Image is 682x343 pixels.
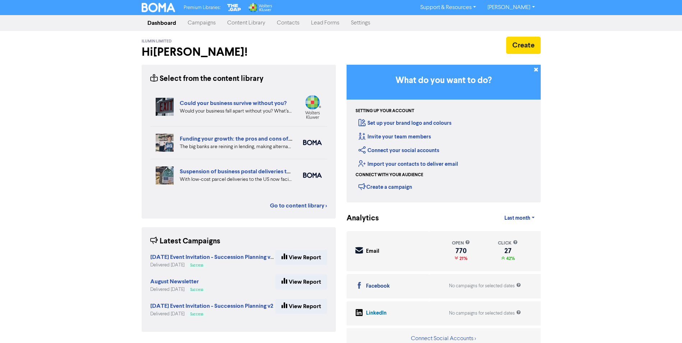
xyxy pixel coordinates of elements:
a: View Report [275,299,327,314]
div: Email [366,247,379,256]
div: No campaigns for selected dates [449,283,521,289]
span: Last month [504,215,530,221]
img: boma [303,173,322,178]
div: Would your business fall apart without you? What’s your Plan B in case of accident, illness, or j... [180,108,292,115]
div: Getting Started in BOMA [347,65,541,202]
button: Create [506,37,541,54]
img: Wolters Kluwer [248,3,272,12]
a: View Report [275,274,327,289]
div: click [498,240,518,247]
span: Success [190,264,203,267]
div: open [452,240,470,247]
span: 21% [458,256,467,261]
a: Last month [499,211,540,225]
iframe: Chat Widget [646,308,682,343]
img: wolterskluwer [303,95,322,119]
div: Analytics [347,213,370,224]
div: Setting up your account [356,108,414,114]
div: Delivered [DATE] [150,262,275,269]
span: Premium Libraries: [184,5,220,10]
a: Set up your brand logo and colours [358,120,452,127]
a: Suspension of business postal deliveries to the [GEOGRAPHIC_DATA]: what options do you have? [180,168,433,175]
img: BOMA Logo [142,3,175,12]
a: Support & Resources [415,2,482,13]
div: Delivered [DATE] [150,286,206,293]
div: 27 [498,248,518,254]
a: [PERSON_NAME] [482,2,540,13]
strong: [DATE] Event Invitation - Succession Planning v2 (Duplicated) [150,253,307,261]
a: [DATE] Event Invitation - Succession Planning v2 [150,303,273,309]
div: The big banks are reining in lending, making alternative, non-bank lenders an attractive proposit... [180,143,292,151]
a: View Report [275,250,327,265]
div: Connect with your audience [356,172,423,178]
span: 42% [505,256,515,261]
a: Invite your team members [358,133,431,140]
a: Go to content library > [270,201,327,210]
a: [DATE] Event Invitation - Succession Planning v2 (Duplicated) [150,255,307,260]
div: 770 [452,248,470,254]
span: Success [190,312,203,316]
div: Create a campaign [358,181,412,192]
div: No campaigns for selected dates [449,310,521,317]
img: The Gap [226,3,242,12]
a: Lead Forms [305,16,345,30]
a: Funding your growth: the pros and cons of alternative lenders [180,135,338,142]
div: With low-cost parcel deliveries to the US now facing tariffs, many international postal services ... [180,176,292,183]
div: Facebook [366,282,390,291]
a: Dashboard [142,16,182,30]
a: Settings [345,16,376,30]
div: Delivered [DATE] [150,311,273,317]
div: Select from the content library [150,73,264,84]
h2: Hi [PERSON_NAME] ! [142,45,336,59]
img: boma [303,140,322,145]
div: LinkedIn [366,309,386,317]
div: Latest Campaigns [150,236,220,247]
strong: [DATE] Event Invitation - Succession Planning v2 [150,302,273,310]
span: Success [190,288,203,292]
h3: What do you want to do? [357,76,530,86]
a: Campaigns [182,16,221,30]
a: Import your contacts to deliver email [358,161,458,168]
a: Contacts [271,16,305,30]
a: Could your business survive without you? [180,100,287,107]
strong: August Newsletter [150,278,199,285]
a: August Newsletter [150,279,199,285]
a: Content Library [221,16,271,30]
span: ilumin Limited [142,39,171,44]
a: Connect your social accounts [358,147,439,154]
